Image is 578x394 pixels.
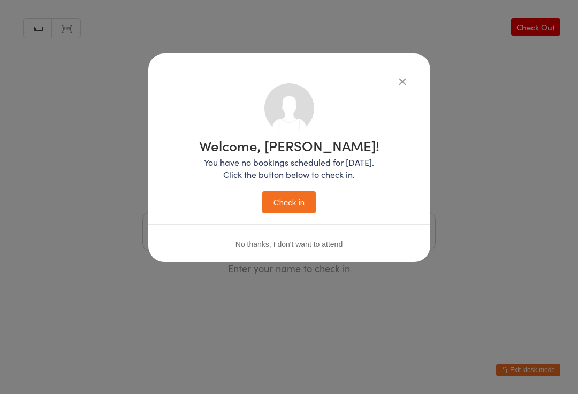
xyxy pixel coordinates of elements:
button: No thanks, I don't want to attend [235,240,343,249]
h1: Welcome, [PERSON_NAME]! [199,138,379,152]
button: Check in [262,191,316,213]
img: no_photo.png [264,83,314,133]
p: You have no bookings scheduled for [DATE]. Click the button below to check in. [199,156,379,181]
